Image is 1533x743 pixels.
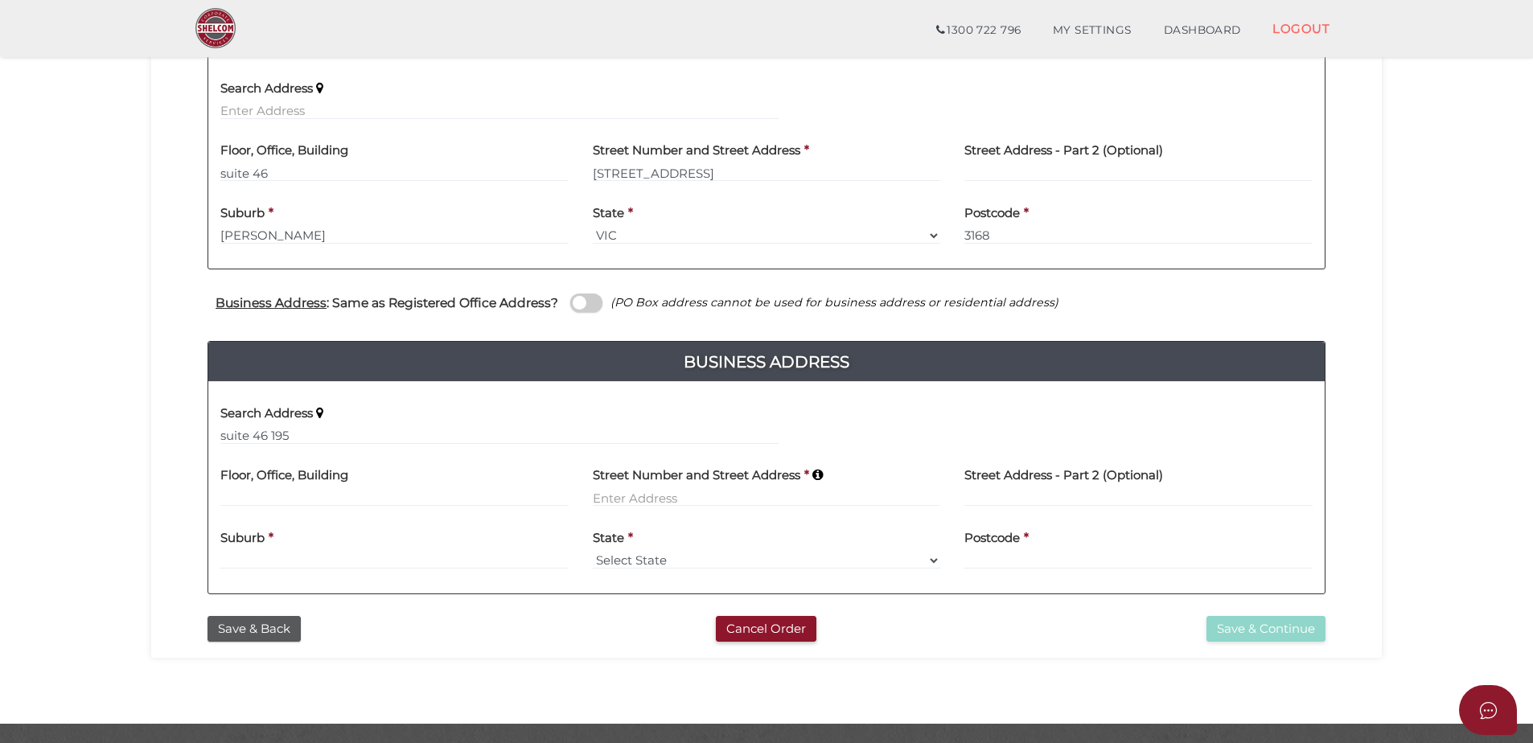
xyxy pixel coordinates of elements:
[1148,14,1257,47] a: DASHBOARD
[812,469,823,482] i: Keep typing in your address(including suburb) until it appears
[964,552,1313,569] input: Postcode must be exactly 4 digits
[593,144,800,158] h4: Street Number and Street Address
[316,407,323,420] i: Keep typing in your address(including suburb) until it appears
[593,469,800,482] h4: Street Number and Street Address
[1256,12,1346,45] a: LOGOUT
[208,349,1325,375] h4: Business Address
[220,144,348,158] h4: Floor, Office, Building
[316,82,323,95] i: Keep typing in your address(including suburb) until it appears
[1459,685,1517,735] button: Open asap
[964,207,1020,220] h4: Postcode
[1037,14,1148,47] a: MY SETTINGS
[920,14,1037,47] a: 1300 722 796
[610,295,1058,310] i: (PO Box address cannot be used for business address or residential address)
[593,164,941,182] input: Enter Address
[220,427,779,445] input: Enter Address
[220,532,265,545] h4: Suburb
[220,407,313,421] h4: Search Address
[220,207,265,220] h4: Suburb
[964,227,1313,244] input: Postcode must be exactly 4 digits
[208,616,301,642] button: Save & Back
[593,489,941,507] input: Enter Address
[593,532,624,545] h4: State
[216,295,327,310] u: Business Address
[964,532,1020,545] h4: Postcode
[593,207,624,220] h4: State
[964,144,1163,158] h4: Street Address - Part 2 (Optional)
[220,82,313,96] h4: Search Address
[216,296,558,310] h4: : Same as Registered Office Address?
[220,102,779,120] input: Enter Address
[716,616,816,642] button: Cancel Order
[964,469,1163,482] h4: Street Address - Part 2 (Optional)
[1206,616,1325,642] button: Save & Continue
[220,469,348,482] h4: Floor, Office, Building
